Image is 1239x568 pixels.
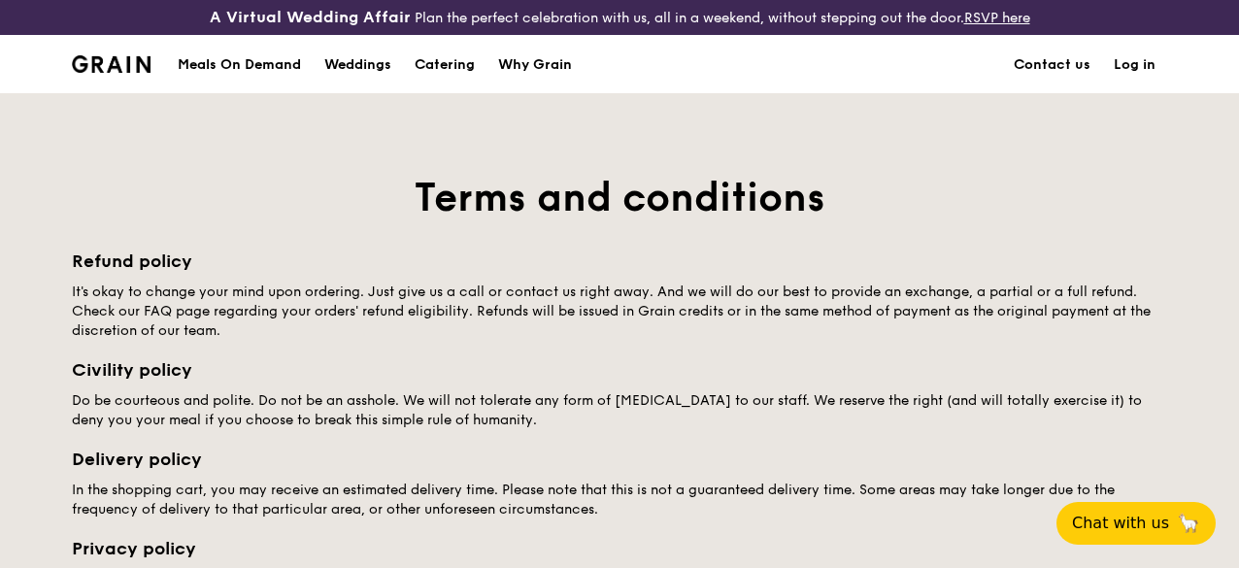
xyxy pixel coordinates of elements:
div: Plan the perfect celebration with us, all in a weekend, without stepping out the door. [207,8,1033,27]
span: 🦙 [1177,512,1200,535]
div: In the shopping cart, you may receive an estimated delivery time. Please note that this is not a ... [72,481,1167,519]
a: Weddings [313,36,403,94]
span: Chat with us [1072,512,1169,535]
button: Chat with us🦙 [1056,502,1216,545]
div: Weddings [324,36,391,94]
a: Contact us [1002,36,1102,94]
h3: Privacy policy [72,535,1167,562]
img: Grain [72,55,151,73]
a: Catering [403,36,486,94]
a: Why Grain [486,36,584,94]
div: Meals On Demand [178,36,301,94]
a: Log in [1102,36,1167,94]
h3: Delivery policy [72,446,1167,473]
a: GrainGrain [72,34,151,92]
div: Do be courteous and polite. Do not be an asshole. We will not tolerate any form of [MEDICAL_DATA]... [72,391,1167,430]
h3: Refund policy [72,248,1167,275]
h3: A Virtual Wedding Affair [210,8,411,27]
h1: Terms and conditions [72,172,1167,224]
h3: Civility policy [72,356,1167,384]
div: It's okay to change your mind upon ordering. Just give us a call or contact us right away. And we... [72,283,1167,341]
div: Catering [415,36,475,94]
div: Why Grain [498,36,572,94]
a: RSVP here [964,10,1030,26]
